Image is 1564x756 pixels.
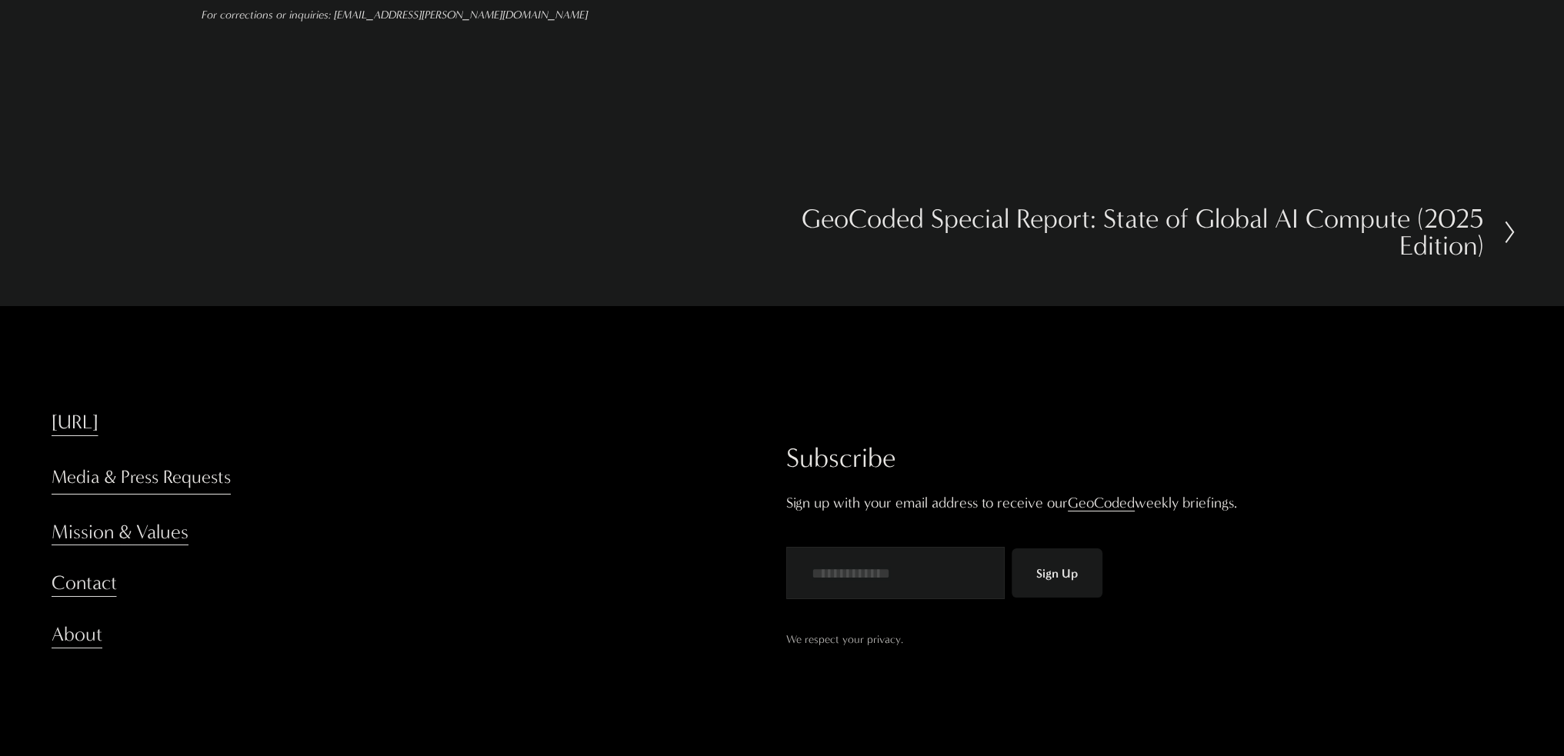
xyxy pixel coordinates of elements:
[1012,548,1102,598] button: Sign Up
[786,630,1513,650] p: We respect your privacy.
[1036,566,1078,581] span: Sign Up
[52,409,98,436] a: [URL]
[786,439,1513,477] h2: Subscribe
[52,519,188,546] a: Mission & Values
[782,205,1518,259] a: GeoCoded Special Report: State of Global AI Compute (2025 Edition)
[782,205,1485,259] h2: GeoCoded Special Report: State of Global AI Compute (2025 Edition)
[202,8,588,22] em: For corrections or inquiries: [EMAIL_ADDRESS][PERSON_NAME][DOMAIN_NAME]
[786,490,1513,517] p: Sign up with your email address to receive our weekly briefings.
[52,461,231,494] a: Media & Press Requests
[52,570,117,597] a: Contact
[1068,495,1135,511] a: GeoCoded
[52,621,102,648] a: About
